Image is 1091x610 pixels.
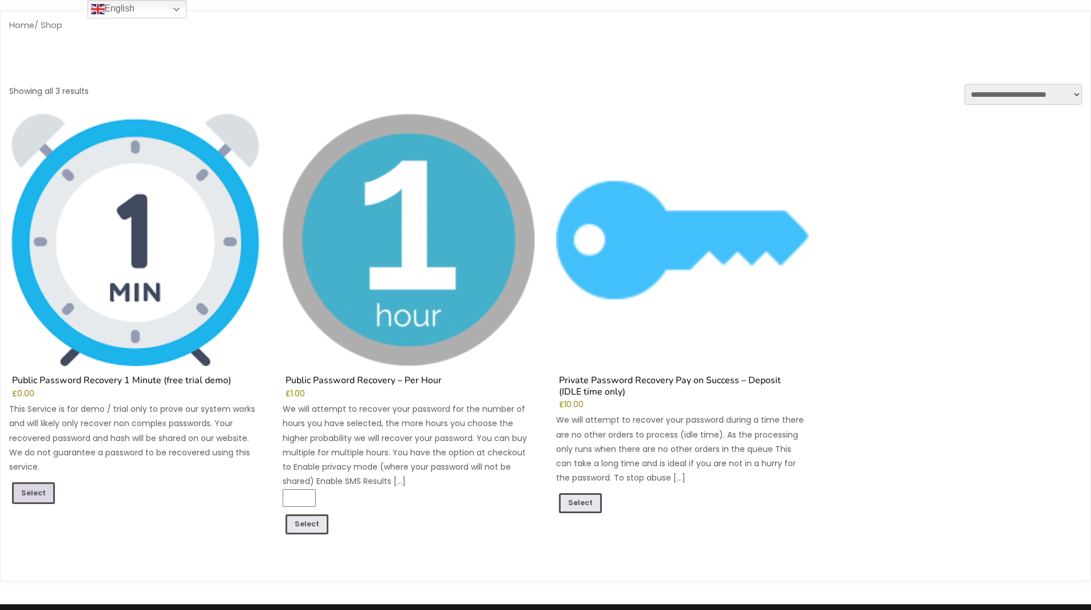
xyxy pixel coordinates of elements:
[12,388,34,399] bdi: 0.00
[559,399,564,410] span: £
[9,40,1082,84] h1: Shop
[91,2,105,16] img: en
[12,388,17,399] span: £
[556,375,808,400] h2: Private Password Recovery Pay on Success – Deposit (IDLE time only)
[283,114,535,389] a: Public Password Recovery – Per Hour
[9,84,89,99] p: Showing all 3 results
[12,482,55,504] a: Read more about “Public Password Recovery 1 Minute (free trial demo)”
[9,375,261,389] h2: Public Password Recovery 1 Minute (free trial demo)
[283,375,535,389] h2: Public Password Recovery – Per Hour
[556,114,808,400] a: Private Password Recovery Pay on Success – Deposit (IDLE time only)
[9,20,1082,31] nav: Breadcrumb
[556,114,808,367] img: Private Password Recovery Pay on Success - Deposit (IDLE time only)
[9,114,261,367] img: Public Password Recovery 1 Minute (free trial demo)
[283,402,535,489] p: We will attempt to recover your password for the number of hours you have selected, the more hour...
[9,19,34,31] a: Home
[283,114,535,367] img: Public Password Recovery - Per Hour
[285,514,328,534] a: Add to cart: “Public Password Recovery - Per Hour”
[965,84,1082,105] select: Shop order
[285,388,291,399] span: £
[9,114,261,389] a: Public Password Recovery 1 Minute (free trial demo)
[559,399,584,410] bdi: 10.00
[285,388,305,399] bdi: 1.00
[283,489,316,507] input: Product quantity
[556,413,808,485] p: We will attempt to recover your password during a time there are no other orders to process (idle...
[9,402,261,474] p: This Service is for demo / trial only to prove our system works and will likely only recover non ...
[559,493,602,513] a: Add to cart: “Private Password Recovery Pay on Success - Deposit (IDLE time only)”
